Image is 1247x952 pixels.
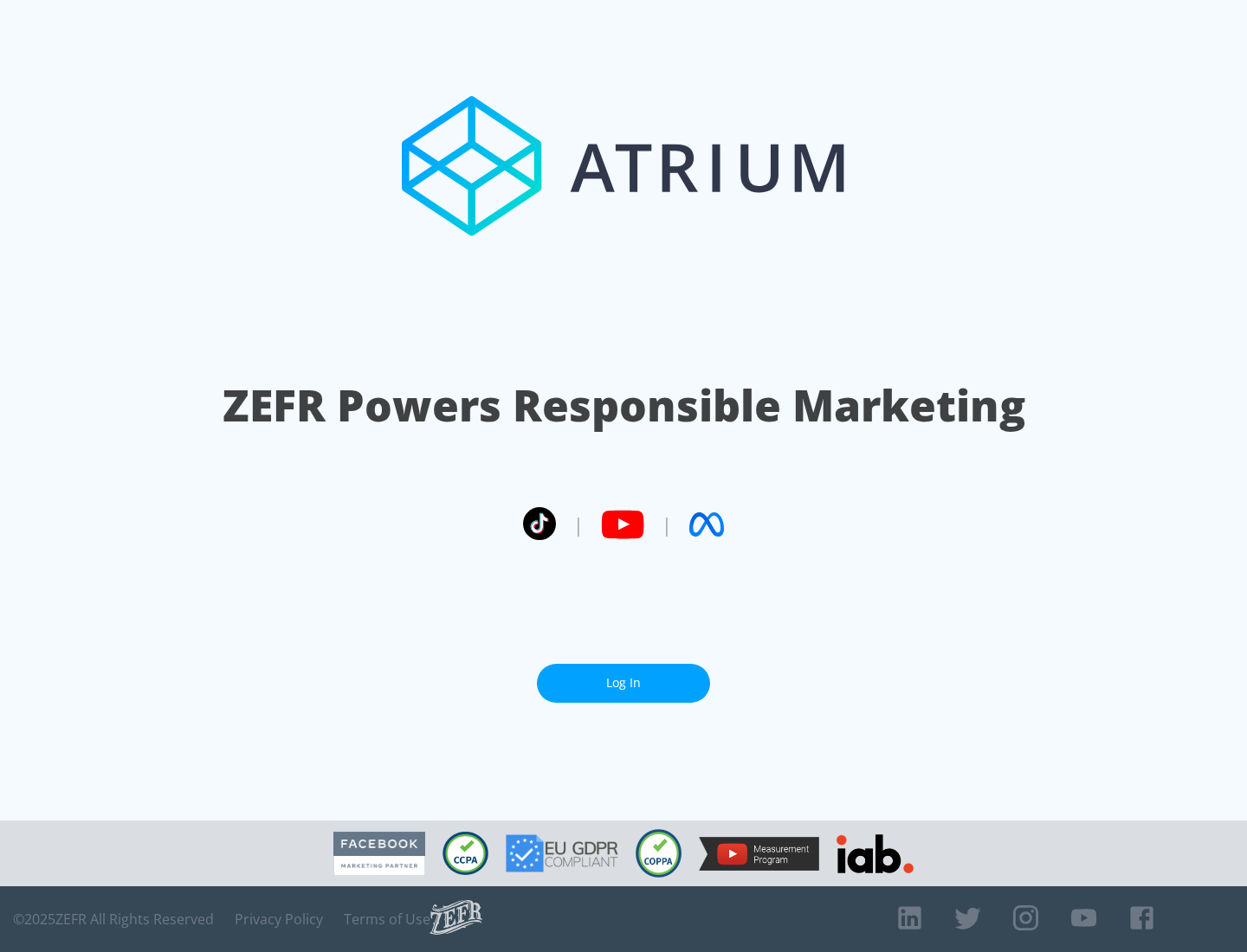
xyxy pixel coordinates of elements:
a: Privacy Policy [235,910,323,928]
img: COPPA Compliant [636,829,682,878]
img: CCPA Compliant [443,832,488,875]
span: © 2025 ZEFR All Rights Reserved [13,910,214,928]
a: Terms of Use [344,910,430,928]
img: GDPR Compliant [506,834,618,872]
img: IAB [837,834,914,873]
a: Log In [537,664,710,703]
img: Facebook Marketing Partner [333,832,425,876]
img: YouTube Measurement Program [699,837,819,871]
span: | [573,511,584,537]
span: | [662,511,672,537]
h1: ZEFR Powers Responsible Marketing [223,376,1025,435]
